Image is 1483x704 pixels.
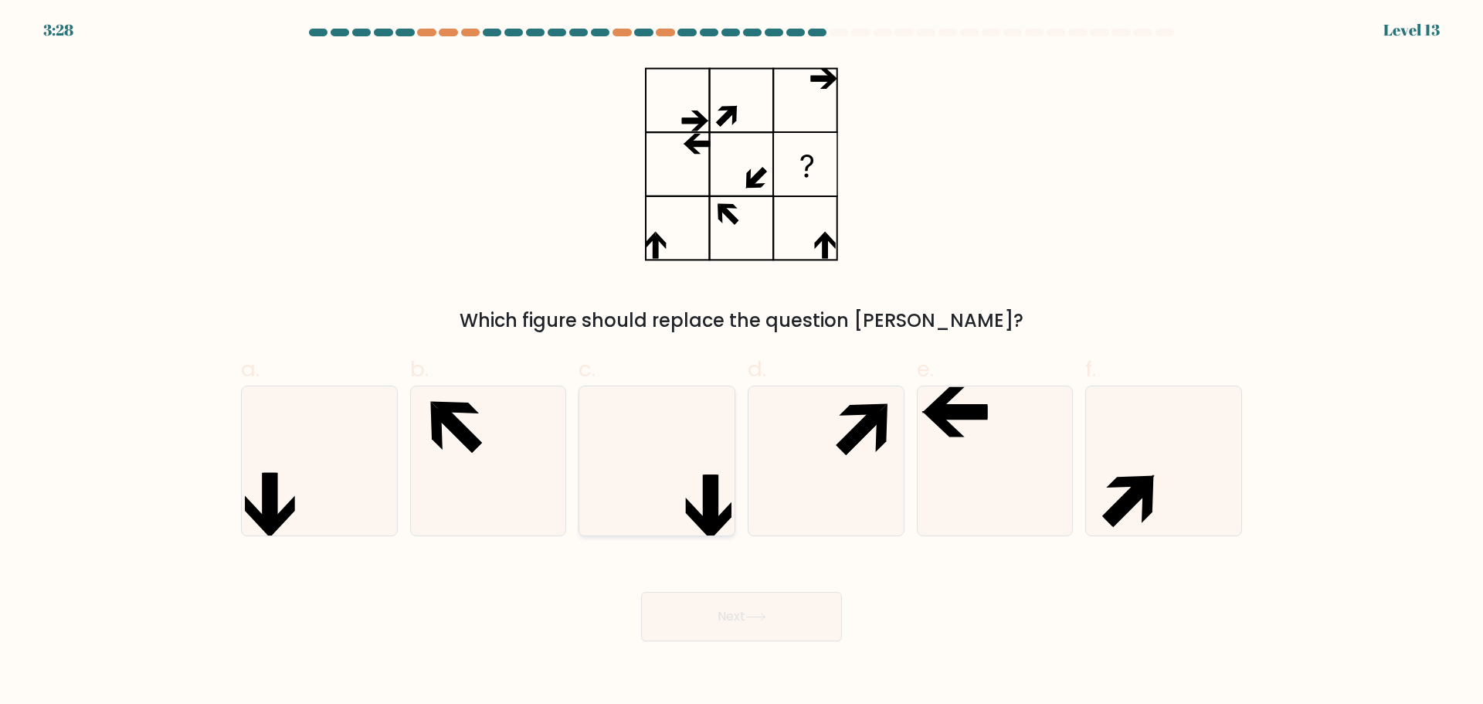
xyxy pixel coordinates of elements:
[917,354,934,384] span: e.
[43,19,73,42] div: 3:28
[250,307,1233,335] div: Which figure should replace the question [PERSON_NAME]?
[241,354,260,384] span: a.
[641,592,842,641] button: Next
[579,354,596,384] span: c.
[1383,19,1440,42] div: Level 13
[410,354,429,384] span: b.
[748,354,766,384] span: d.
[1085,354,1096,384] span: f.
